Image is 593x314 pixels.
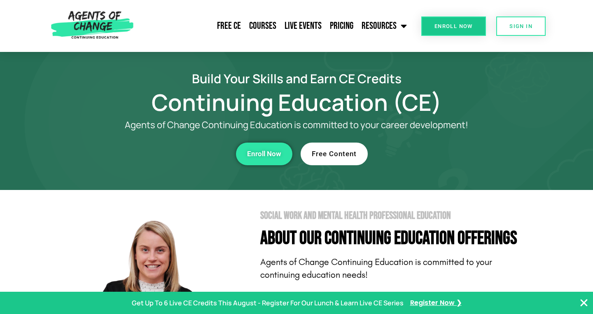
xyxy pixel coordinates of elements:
a: Register Now ❯ [410,297,462,309]
span: Enroll Now [434,23,473,29]
a: Live Events [280,16,326,36]
nav: Menu [137,16,411,36]
a: Enroll Now [421,16,486,36]
a: Free CE [213,16,245,36]
a: Pricing [326,16,357,36]
h1: Continuing Education (CE) [62,93,531,112]
h4: About Our Continuing Education Offerings [260,229,531,248]
button: Close Banner [579,298,589,308]
a: SIGN IN [496,16,546,36]
span: SIGN IN [509,23,532,29]
h2: Build Your Skills and Earn CE Credits [62,73,531,84]
a: Free Content [301,143,368,165]
span: Enroll Now [247,150,281,157]
h2: Social Work and Mental Health Professional Education [260,211,531,221]
a: Courses [245,16,280,36]
span: Agents of Change Continuing Education is committed to your continuing education needs! [260,257,492,280]
a: Resources [357,16,411,36]
a: Enroll Now [236,143,292,165]
span: Free Content [312,150,357,157]
p: Agents of Change Continuing Education is committed to your career development! [95,120,498,130]
p: Get Up To 6 Live CE Credits This August - Register For Our Lunch & Learn Live CE Series [132,297,404,309]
